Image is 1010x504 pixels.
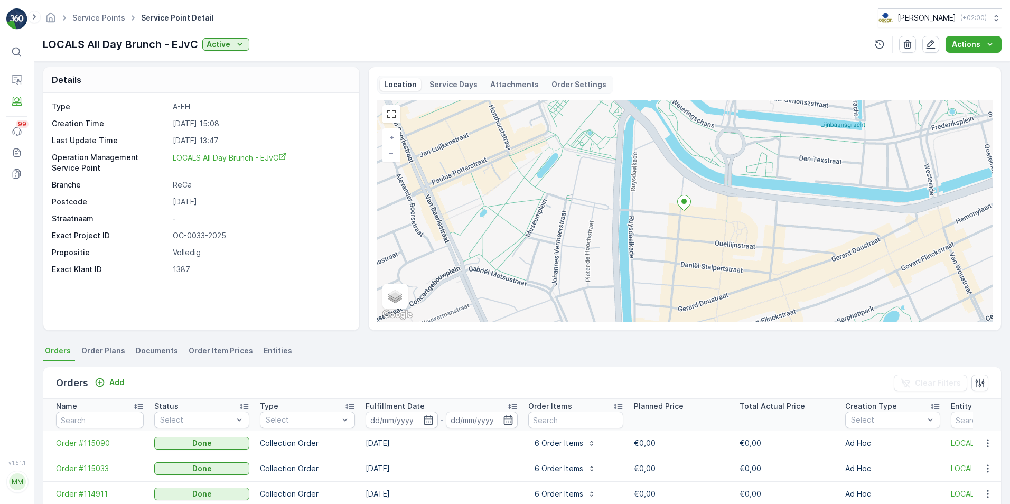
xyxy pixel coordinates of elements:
[845,489,940,499] p: Ad Hoc
[6,121,27,142] a: 99
[740,401,805,412] p: Total Actual Price
[52,197,169,207] p: Postcode
[740,489,761,498] span: €0,00
[634,401,684,412] p: Planned Price
[490,79,539,90] p: Attachments
[136,346,178,356] span: Documents
[173,153,287,162] span: LOCALS All Day Brunch - EJvC
[634,489,656,498] span: €0,00
[139,13,216,23] span: Service Point Detail
[173,101,348,112] p: A-FH
[878,8,1002,27] button: [PERSON_NAME](+02:00)
[380,308,415,322] a: Open this area in Google Maps (opens a new window)
[81,346,125,356] span: Order Plans
[528,460,602,477] button: 6 Order Items
[878,12,893,24] img: basis-logo_rgb2x.png
[43,36,198,52] p: LOCALS All Day Brunch - EJvC
[440,414,444,426] p: -
[951,401,972,412] p: Entity
[389,148,394,157] span: −
[52,152,169,173] p: Operation Management Service Point
[52,118,169,129] p: Creation Time
[192,438,212,449] p: Done
[52,180,169,190] p: Branche
[173,264,348,275] p: 1387
[634,464,656,473] span: €0,00
[56,463,144,474] a: Order #115033
[173,247,348,258] p: Volledig
[154,401,179,412] p: Status
[260,401,278,412] p: Type
[9,473,26,490] div: MM
[56,438,144,449] a: Order #115090
[384,79,417,90] p: Location
[189,346,253,356] span: Order Item Prices
[528,401,572,412] p: Order Items
[266,415,339,425] p: Select
[389,133,394,142] span: +
[535,438,583,449] p: 6 Order Items
[535,463,583,474] p: 6 Order Items
[264,346,292,356] span: Entities
[429,79,478,90] p: Service Days
[6,468,27,496] button: MM
[915,378,961,388] p: Clear Filters
[45,16,57,25] a: Homepage
[946,36,1002,53] button: Actions
[56,412,144,428] input: Search
[845,463,940,474] p: Ad Hoc
[360,431,523,456] td: [DATE]
[160,415,233,425] p: Select
[173,180,348,190] p: ReCa
[173,197,348,207] p: [DATE]
[207,39,230,50] p: Active
[173,230,348,241] p: OC-0033-2025
[960,14,987,22] p: ( +02:00 )
[154,488,249,500] button: Done
[845,438,940,449] p: Ad Hoc
[173,213,348,224] p: -
[154,462,249,475] button: Done
[528,412,623,428] input: Search
[740,464,761,473] span: €0,00
[894,375,967,391] button: Clear Filters
[260,489,355,499] p: Collection Order
[6,8,27,30] img: logo
[845,401,897,412] p: Creation Type
[384,129,399,145] a: Zoom In
[384,145,399,161] a: Zoom Out
[952,39,980,50] p: Actions
[851,415,924,425] p: Select
[52,264,169,275] p: Exact Klant ID
[528,435,602,452] button: 6 Order Items
[202,38,249,51] button: Active
[535,489,583,499] p: 6 Order Items
[109,377,124,388] p: Add
[173,118,348,129] p: [DATE] 15:08
[366,412,438,428] input: dd/mm/yyyy
[634,438,656,447] span: €0,00
[380,308,415,322] img: Google
[52,135,169,146] p: Last Update Time
[56,401,77,412] p: Name
[52,213,169,224] p: Straatnaam
[56,489,144,499] a: Order #114911
[897,13,956,23] p: [PERSON_NAME]
[52,230,169,241] p: Exact Project ID
[52,247,169,258] p: Propositie
[6,460,27,466] span: v 1.51.1
[52,73,81,86] p: Details
[740,438,761,447] span: €0,00
[446,412,518,428] input: dd/mm/yyyy
[366,401,425,412] p: Fulfillment Date
[260,438,355,449] p: Collection Order
[384,106,399,122] a: View Fullscreen
[45,346,71,356] span: Orders
[56,376,88,390] p: Orders
[18,120,26,128] p: 99
[360,456,523,481] td: [DATE]
[528,486,602,502] button: 6 Order Items
[154,437,249,450] button: Done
